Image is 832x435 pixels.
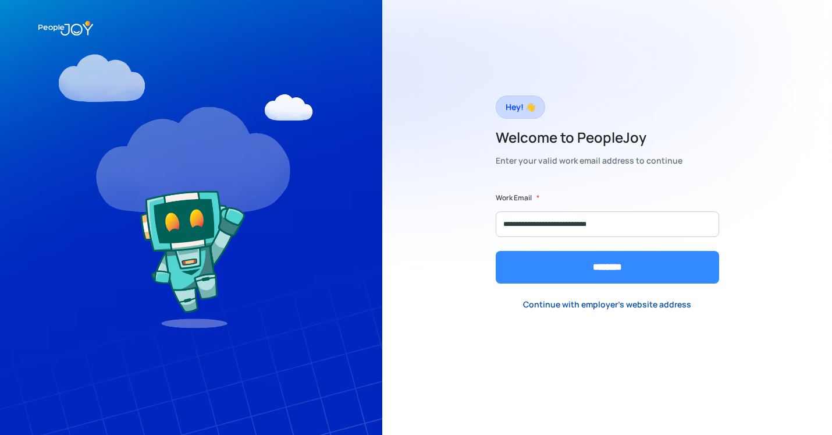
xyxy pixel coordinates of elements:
[523,299,691,310] div: Continue with employer's website address
[496,128,682,147] h2: Welcome to PeopleJoy
[514,292,701,316] a: Continue with employer's website address
[496,153,682,169] div: Enter your valid work email address to continue
[496,192,719,284] form: Form
[506,99,535,115] div: Hey! 👋
[496,192,532,204] label: Work Email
